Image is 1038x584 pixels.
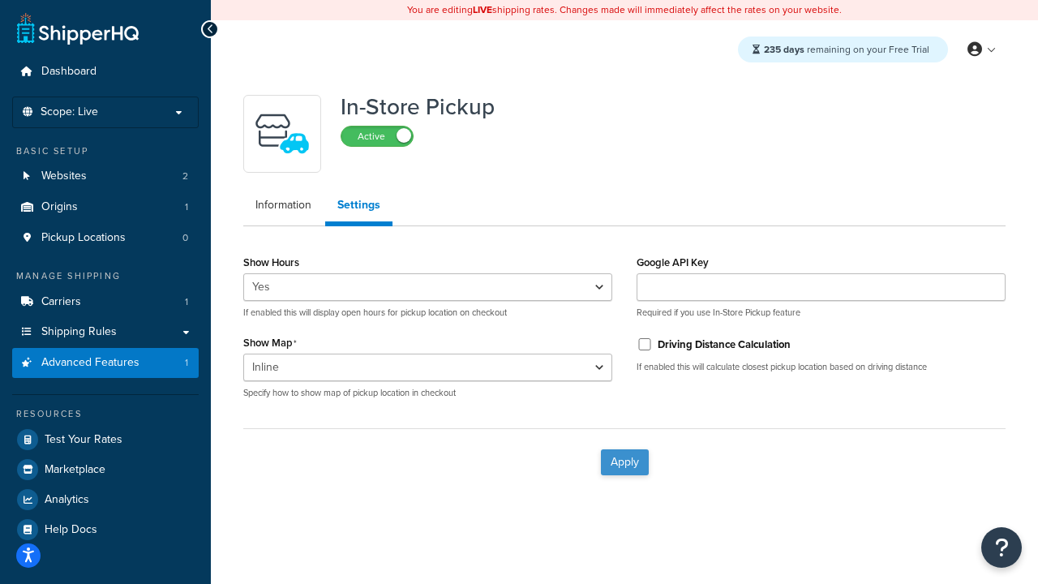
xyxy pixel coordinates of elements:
[185,200,188,214] span: 1
[325,189,392,226] a: Settings
[12,161,199,191] li: Websites
[12,287,199,317] a: Carriers1
[658,337,791,352] label: Driving Distance Calculation
[45,463,105,477] span: Marketplace
[12,223,199,253] li: Pickup Locations
[45,433,122,447] span: Test Your Rates
[601,449,649,475] button: Apply
[12,485,199,514] a: Analytics
[473,2,492,17] b: LIVE
[764,42,804,57] strong: 235 days
[12,407,199,421] div: Resources
[12,515,199,544] a: Help Docs
[12,317,199,347] a: Shipping Rules
[243,256,299,268] label: Show Hours
[185,356,188,370] span: 1
[637,256,709,268] label: Google API Key
[41,295,81,309] span: Carriers
[41,170,87,183] span: Websites
[12,425,199,454] a: Test Your Rates
[182,170,188,183] span: 2
[41,65,97,79] span: Dashboard
[41,105,98,119] span: Scope: Live
[12,144,199,158] div: Basic Setup
[981,527,1022,568] button: Open Resource Center
[12,192,199,222] li: Origins
[243,387,612,399] p: Specify how to show map of pickup location in checkout
[45,493,89,507] span: Analytics
[41,200,78,214] span: Origins
[12,223,199,253] a: Pickup Locations0
[45,523,97,537] span: Help Docs
[12,192,199,222] a: Origins1
[243,189,324,221] a: Information
[764,42,929,57] span: remaining on your Free Trial
[12,348,199,378] li: Advanced Features
[12,269,199,283] div: Manage Shipping
[12,57,199,87] a: Dashboard
[12,455,199,484] a: Marketplace
[41,325,117,339] span: Shipping Rules
[341,95,495,119] h1: In-Store Pickup
[41,231,126,245] span: Pickup Locations
[243,307,612,319] p: If enabled this will display open hours for pickup location on checkout
[637,307,1006,319] p: Required if you use In-Store Pickup feature
[341,127,413,146] label: Active
[41,356,139,370] span: Advanced Features
[182,231,188,245] span: 0
[12,161,199,191] a: Websites2
[254,105,311,162] img: wfgcfpwTIucLEAAAAASUVORK5CYII=
[12,287,199,317] li: Carriers
[12,348,199,378] a: Advanced Features1
[243,337,297,350] label: Show Map
[185,295,188,309] span: 1
[637,361,1006,373] p: If enabled this will calculate closest pickup location based on driving distance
